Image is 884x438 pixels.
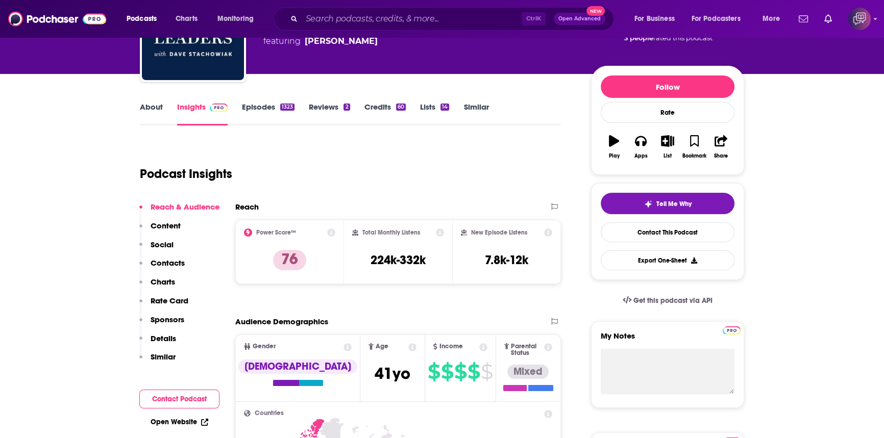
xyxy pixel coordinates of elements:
[176,12,198,26] span: Charts
[586,6,605,16] span: New
[723,325,741,334] a: Pro website
[253,343,276,350] span: Gender
[375,364,410,383] span: 41 yo
[309,102,350,125] a: Reviews2
[177,102,228,125] a: InsightsPodchaser Pro
[217,12,254,26] span: Monitoring
[627,128,654,165] button: Apps
[139,333,176,352] button: Details
[601,222,734,242] a: Contact This Podcast
[708,128,734,165] button: Share
[685,11,755,27] button: open menu
[151,315,184,324] p: Sponsors
[371,252,426,268] h3: 224k-332k
[151,418,208,426] a: Open Website
[302,11,522,27] input: Search podcasts, credits, & more...
[601,128,627,165] button: Play
[139,221,181,240] button: Content
[848,8,871,30] img: User Profile
[656,200,692,208] span: Tell Me Why
[283,7,624,31] div: Search podcasts, credits, & more...
[151,296,188,305] p: Rate Card
[256,229,296,236] h2: Power Score™
[242,102,294,125] a: Episodes1323
[609,153,620,159] div: Play
[755,11,793,27] button: open menu
[139,296,188,315] button: Rate Card
[235,317,328,326] h2: Audience Demographics
[633,296,713,305] span: Get this podcast via API
[554,13,605,25] button: Open AdvancedNew
[848,8,871,30] button: Show profile menu
[140,102,163,125] a: About
[682,153,706,159] div: Bookmark
[140,166,232,182] h1: Podcast Insights
[238,359,357,374] div: [DEMOGRAPHIC_DATA]
[601,75,734,98] button: Follow
[692,12,741,26] span: For Podcasters
[210,104,228,112] img: Podchaser Pro
[439,343,463,350] span: Income
[440,104,449,111] div: 14
[681,128,707,165] button: Bookmark
[151,240,174,249] p: Social
[471,229,527,236] h2: New Episode Listens
[485,252,528,268] h3: 7.8k-12k
[151,277,175,287] p: Charts
[343,104,350,111] div: 2
[522,12,546,25] span: Ctrl K
[305,35,378,47] a: Dave Stachowiak
[139,390,219,408] button: Contact Podcast
[507,365,549,379] div: Mixed
[558,16,601,21] span: Open Advanced
[364,102,406,125] a: Credits60
[820,10,836,28] a: Show notifications dropdown
[601,250,734,270] button: Export One-Sheet
[151,352,176,362] p: Similar
[376,343,388,350] span: Age
[169,11,204,27] a: Charts
[468,364,480,380] span: $
[795,10,812,28] a: Show notifications dropdown
[428,364,440,380] span: $
[151,202,219,212] p: Reach & Audience
[601,331,734,349] label: My Notes
[362,229,420,236] h2: Total Monthly Listens
[634,12,675,26] span: For Business
[723,326,741,334] img: Podchaser Pro
[8,9,106,29] img: Podchaser - Follow, Share and Rate Podcasts
[151,221,181,230] p: Content
[601,193,734,214] button: tell me why sparkleTell Me Why
[654,128,681,165] button: List
[235,202,259,212] h2: Reach
[454,364,466,380] span: $
[481,364,493,380] span: $
[139,202,219,221] button: Reach & Audience
[848,8,871,30] span: Logged in as corioliscompany
[441,364,453,380] span: $
[255,410,284,417] span: Countries
[420,102,449,125] a: Lists14
[601,102,734,123] div: Rate
[139,258,185,277] button: Contacts
[119,11,170,27] button: open menu
[127,12,157,26] span: Podcasts
[714,153,728,159] div: Share
[634,153,648,159] div: Apps
[664,153,672,159] div: List
[139,352,176,371] button: Similar
[273,250,306,270] p: 76
[151,258,185,268] p: Contacts
[615,288,721,313] a: Get this podcast via API
[644,200,652,208] img: tell me why sparkle
[280,104,294,111] div: 1323
[210,11,267,27] button: open menu
[396,104,406,111] div: 60
[139,315,184,333] button: Sponsors
[151,333,176,343] p: Details
[263,35,476,47] span: featuring
[763,12,780,26] span: More
[511,343,542,356] span: Parental Status
[624,34,653,42] span: 3 people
